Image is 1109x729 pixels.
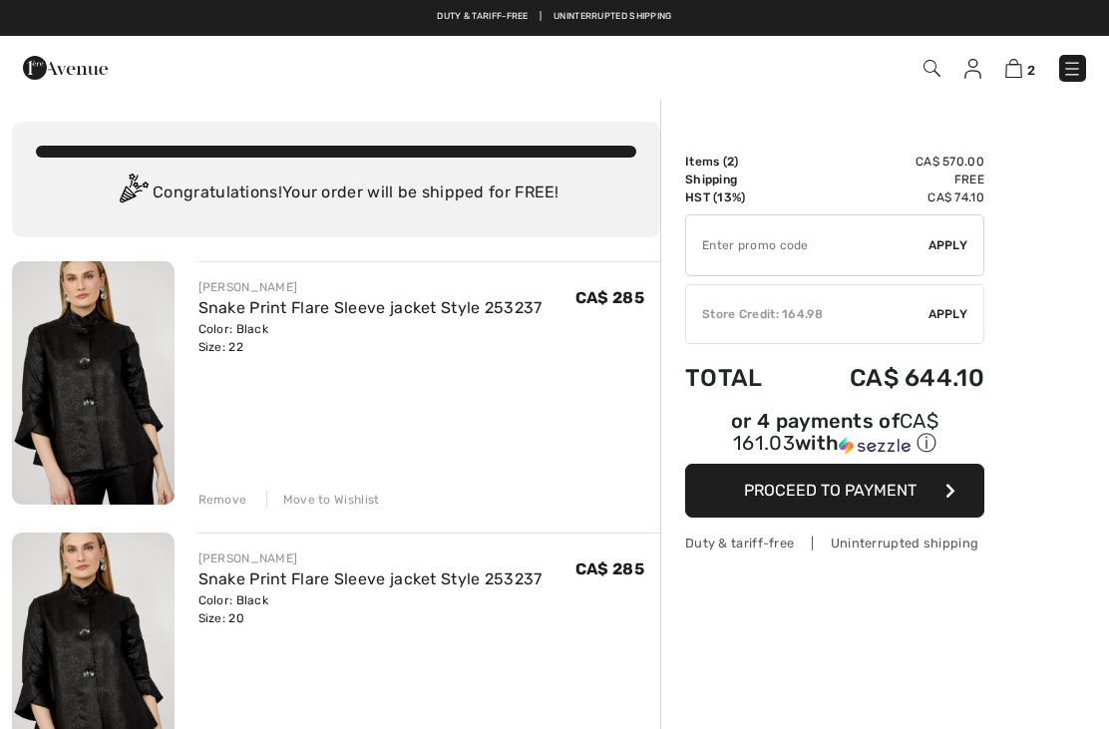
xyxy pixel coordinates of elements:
span: CA$ 161.03 [733,409,938,455]
td: CA$ 74.10 [794,188,984,206]
a: 1ère Avenue [23,57,108,76]
a: Snake Print Flare Sleeve jacket Style 253237 [198,298,543,317]
img: Shopping Bag [1005,59,1022,78]
td: CA$ 570.00 [794,153,984,171]
span: 2 [727,155,734,169]
td: Items ( ) [685,153,794,171]
div: Move to Wishlist [266,491,380,509]
img: Menu [1062,59,1082,79]
a: Snake Print Flare Sleeve jacket Style 253237 [198,569,543,588]
div: or 4 payments ofCA$ 161.03withSezzle Click to learn more about Sezzle [685,412,984,464]
div: Color: Black Size: 22 [198,320,543,356]
button: Proceed to Payment [685,464,984,518]
span: Apply [928,236,968,254]
div: Remove [198,491,247,509]
img: My Info [964,59,981,79]
img: Search [924,60,940,77]
div: [PERSON_NAME] [198,549,543,567]
img: 1ère Avenue [23,48,108,88]
div: Duty & tariff-free | Uninterrupted shipping [685,534,984,552]
a: 2 [1005,56,1035,80]
div: [PERSON_NAME] [198,278,543,296]
span: Apply [928,305,968,323]
input: Promo code [686,215,928,275]
span: Proceed to Payment [744,481,917,500]
td: CA$ 644.10 [794,344,984,412]
span: 2 [1027,63,1035,78]
span: CA$ 285 [575,559,644,578]
span: CA$ 285 [575,288,644,307]
div: Store Credit: 164.98 [686,305,928,323]
td: HST (13%) [685,188,794,206]
td: Free [794,171,984,188]
div: or 4 payments of with [685,412,984,457]
img: Congratulation2.svg [113,174,153,213]
div: Color: Black Size: 20 [198,591,543,627]
div: Congratulations! Your order will be shipped for FREE! [36,174,636,213]
img: Sezzle [839,437,911,455]
img: Snake Print Flare Sleeve jacket Style 253237 [12,261,175,505]
td: Total [685,344,794,412]
td: Shipping [685,171,794,188]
